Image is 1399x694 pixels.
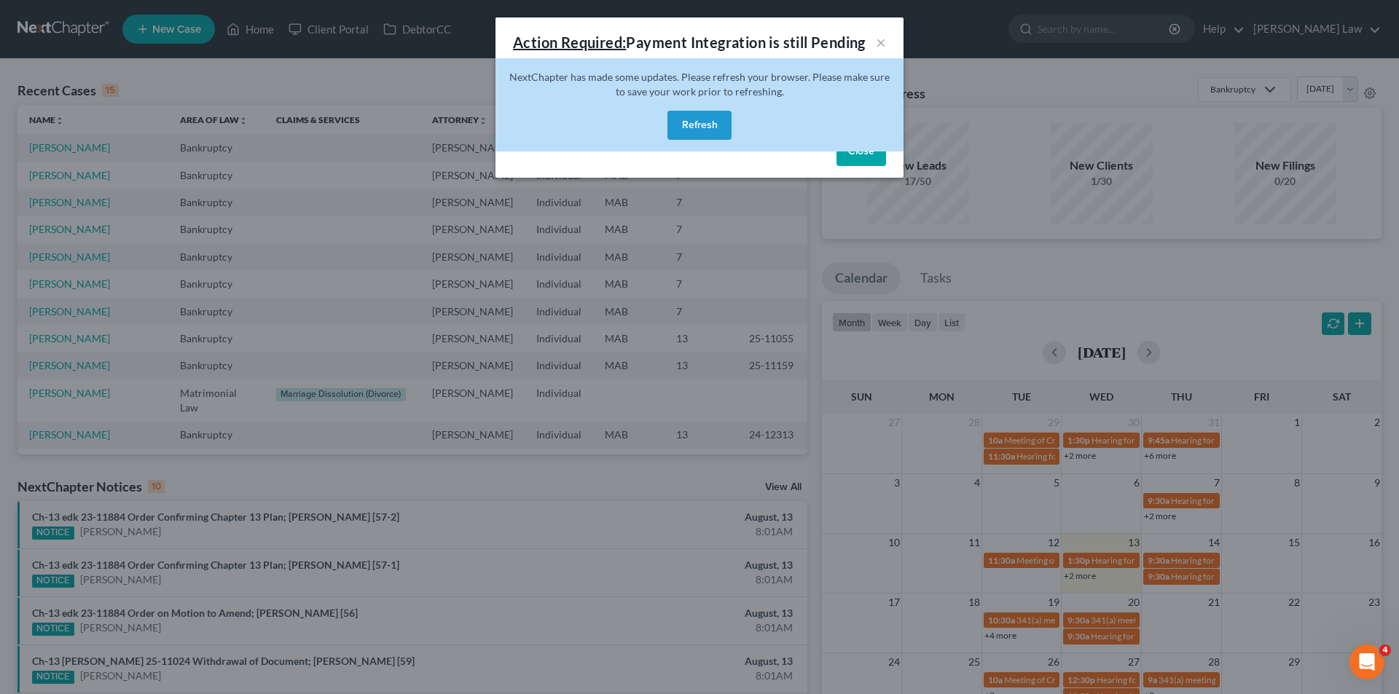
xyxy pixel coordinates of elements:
button: × [876,33,886,51]
span: 4 [1379,644,1391,656]
span: NextChapter has made some updates. Please refresh your browser. Please make sure to save your wor... [509,71,890,98]
u: Action Required: [513,33,626,51]
button: Refresh [667,111,732,140]
div: Payment Integration is still Pending [513,32,866,52]
iframe: Intercom live chat [1349,644,1384,679]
